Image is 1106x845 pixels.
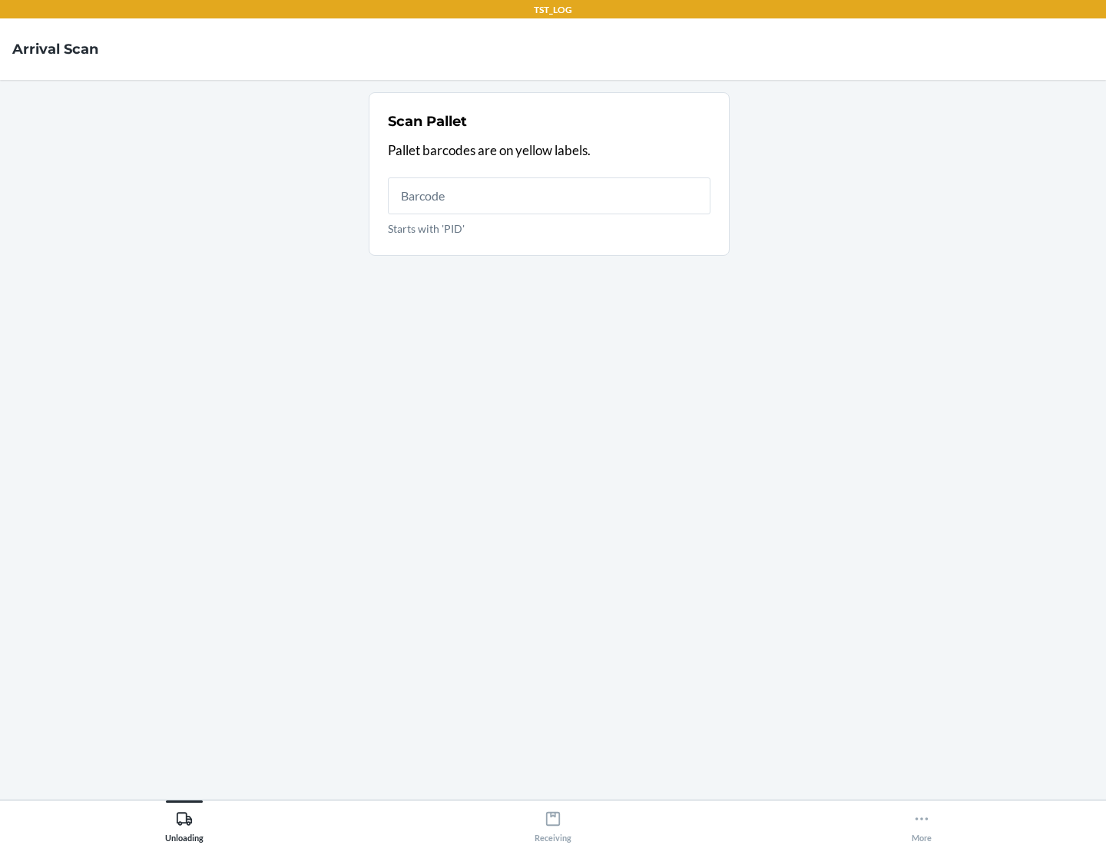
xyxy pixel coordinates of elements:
p: Pallet barcodes are on yellow labels. [388,141,710,161]
button: Receiving [369,800,737,843]
h4: Arrival Scan [12,39,98,59]
h2: Scan Pallet [388,111,467,131]
p: Starts with 'PID' [388,220,710,237]
div: More [912,804,932,843]
input: Starts with 'PID' [388,177,710,214]
button: More [737,800,1106,843]
div: Unloading [165,804,204,843]
p: TST_LOG [534,3,572,17]
div: Receiving [535,804,571,843]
